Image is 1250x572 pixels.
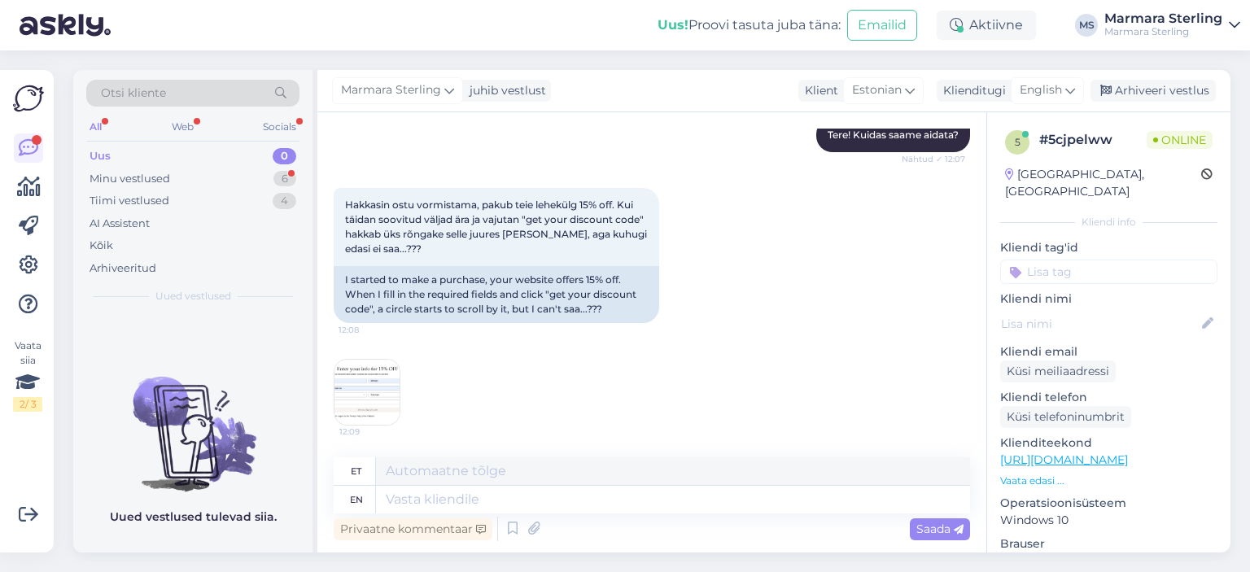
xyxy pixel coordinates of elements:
[90,260,156,277] div: Arhiveeritud
[90,148,111,164] div: Uus
[847,10,917,41] button: Emailid
[73,347,312,494] img: No chats
[1000,389,1217,406] p: Kliendi telefon
[1104,25,1222,38] div: Marmara Sterling
[1000,239,1217,256] p: Kliendi tag'id
[351,457,361,485] div: et
[937,11,1036,40] div: Aktiivne
[1000,290,1217,308] p: Kliendi nimi
[1020,81,1062,99] span: English
[13,338,42,412] div: Vaata siia
[463,82,546,99] div: juhib vestlust
[155,289,231,303] span: Uued vestlused
[13,397,42,412] div: 2 / 3
[1000,452,1128,467] a: [URL][DOMAIN_NAME]
[1104,12,1222,25] div: Marmara Sterling
[334,360,400,425] img: Attachment
[90,216,150,232] div: AI Assistent
[1000,215,1217,229] div: Kliendi info
[1005,166,1201,200] div: [GEOGRAPHIC_DATA], [GEOGRAPHIC_DATA]
[1090,80,1216,102] div: Arhiveeri vestlus
[260,116,299,138] div: Socials
[1000,512,1217,529] p: Windows 10
[1000,474,1217,488] p: Vaata edasi ...
[168,116,197,138] div: Web
[13,83,44,114] img: Askly Logo
[937,82,1006,99] div: Klienditugi
[339,426,400,438] span: 12:09
[1000,434,1217,452] p: Klienditeekond
[1000,360,1116,382] div: Küsi meiliaadressi
[90,238,113,254] div: Kõik
[1000,535,1217,552] p: Brauser
[916,522,964,536] span: Saada
[852,81,902,99] span: Estonian
[1000,260,1217,284] input: Lisa tag
[90,193,169,209] div: Tiimi vestlused
[658,17,688,33] b: Uus!
[1104,12,1240,38] a: Marmara SterlingMarmara Sterling
[101,85,166,102] span: Otsi kliente
[1039,130,1147,150] div: # 5cjpelww
[86,116,105,138] div: All
[902,153,965,165] span: Nähtud ✓ 12:07
[110,509,277,526] p: Uued vestlused tulevad siia.
[90,171,170,187] div: Minu vestlused
[339,324,400,336] span: 12:08
[1075,14,1098,37] div: MS
[341,81,441,99] span: Marmara Sterling
[273,171,296,187] div: 6
[1015,136,1021,148] span: 5
[1000,406,1131,428] div: Küsi telefoninumbrit
[1000,343,1217,360] p: Kliendi email
[350,486,363,513] div: en
[1000,495,1217,512] p: Operatsioonisüsteem
[334,518,492,540] div: Privaatne kommentaar
[1147,131,1213,149] span: Online
[798,82,838,99] div: Klient
[345,199,649,255] span: Hakkasin ostu vormistama, pakub teie lehekülg 15% off. Kui täidan soovitud väljad ära ja vajutan ...
[658,15,841,35] div: Proovi tasuta juba täna:
[828,129,959,141] span: Tere! Kuidas saame aidata?
[273,193,296,209] div: 4
[1001,315,1199,333] input: Lisa nimi
[273,148,296,164] div: 0
[334,266,659,323] div: I started to make a purchase, your website offers 15% off. When I fill in the required fields and...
